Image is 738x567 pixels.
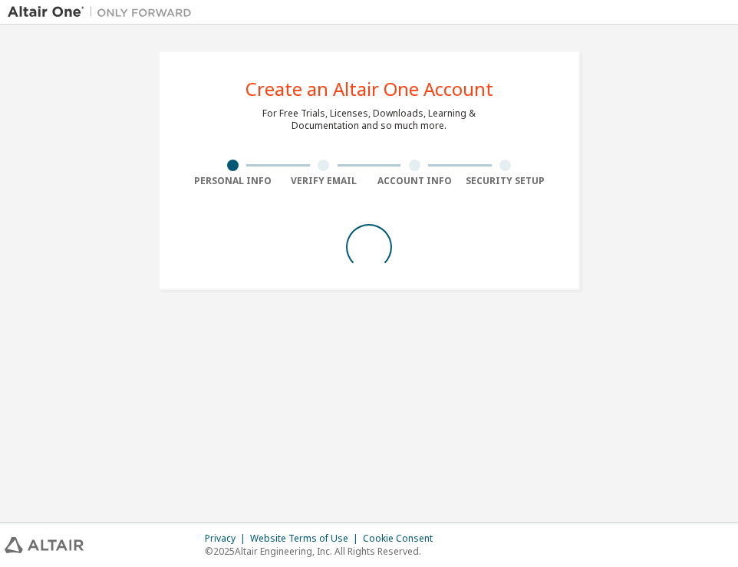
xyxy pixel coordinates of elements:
[262,107,476,132] div: For Free Trials, Licenses, Downloads, Learning & Documentation and so much more.
[8,5,199,20] img: Altair One
[205,532,250,545] div: Privacy
[245,80,493,98] div: Create an Altair One Account
[205,545,442,558] p: © 2025 Altair Engineering, Inc. All Rights Reserved.
[278,175,370,187] div: Verify Email
[250,532,363,545] div: Website Terms of Use
[187,175,278,187] div: Personal Info
[369,175,460,187] div: Account Info
[363,532,442,545] div: Cookie Consent
[460,175,552,187] div: Security Setup
[5,537,84,553] img: altair_logo.svg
